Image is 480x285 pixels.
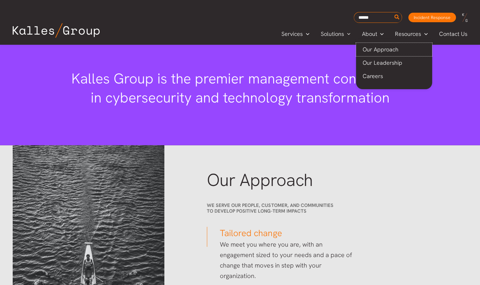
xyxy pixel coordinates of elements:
[281,29,303,39] span: Services
[439,29,467,39] span: Contact Us
[377,29,384,39] span: Menu Toggle
[303,29,309,39] span: Menu Toggle
[71,69,409,107] span: Kalles Group is the premier management consultancy in cybersecurity and technology transformation
[421,29,428,39] span: Menu Toggle
[13,23,100,38] img: Kalles Group
[356,43,432,56] a: Our Approach
[389,29,433,39] a: ResourcesMenu Toggle
[344,29,351,39] span: Menu Toggle
[362,46,398,53] span: Our Approach
[362,72,383,80] span: Careers
[207,227,354,239] h3: Tailored change
[393,12,401,23] button: Search
[362,29,377,39] span: About
[207,239,354,281] p: We meet you where you are, with an engagement sized to your needs and a pace of change that moves...
[433,29,474,39] a: Contact Us
[356,70,432,83] a: Careers
[207,202,333,215] span: We serve our people, customer, and communities to develop positive long-term impacts
[276,29,474,39] nav: Primary Site Navigation
[408,13,456,22] a: Incident Response
[362,59,402,66] span: Our Leadership
[356,56,432,70] a: Our Leadership
[321,29,344,39] span: Solutions
[276,29,315,39] a: ServicesMenu Toggle
[395,29,421,39] span: Resources
[356,29,389,39] a: AboutMenu Toggle
[207,169,313,191] span: Our Approach
[315,29,356,39] a: SolutionsMenu Toggle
